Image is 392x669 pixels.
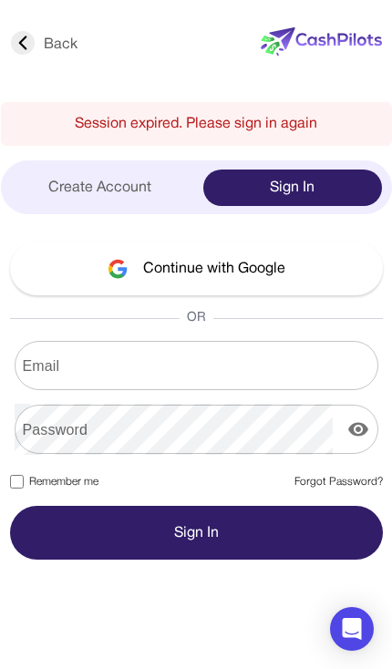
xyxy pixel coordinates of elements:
[10,474,98,490] label: Remember me
[294,474,383,490] a: Forgot Password?
[11,170,190,206] div: Create Account
[261,27,382,57] img: new-logo.svg
[180,309,213,327] span: OR
[108,259,129,279] img: google-logo.svg
[10,475,24,489] input: Remember me
[330,607,374,651] div: Open Intercom Messenger
[10,242,383,295] button: Continue with Google
[340,411,377,448] button: display the password
[11,34,77,56] div: Back
[10,506,383,560] button: Sign In
[1,102,392,146] div: Session expired. Please sign in again
[203,170,382,206] div: Sign In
